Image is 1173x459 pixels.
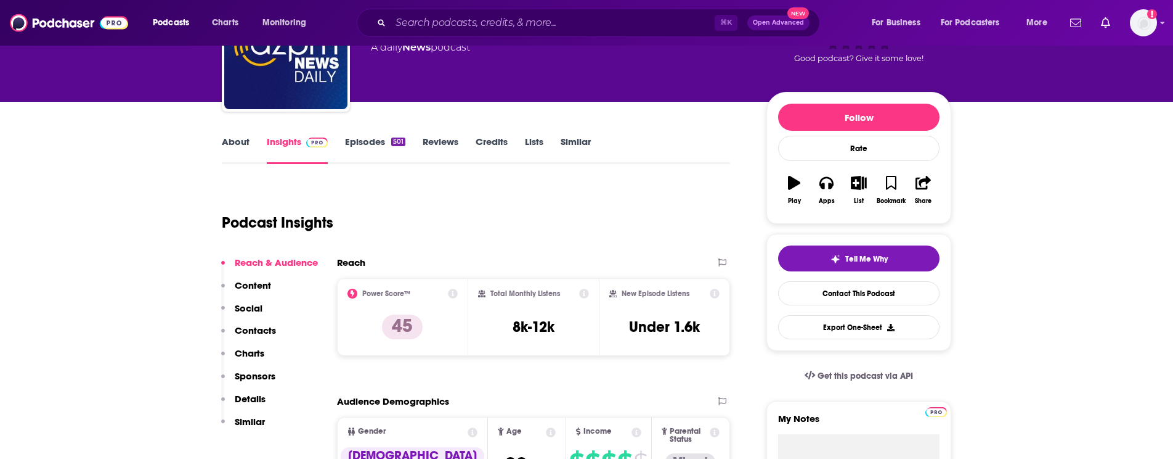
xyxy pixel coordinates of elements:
[933,13,1018,33] button: open menu
[371,40,470,55] div: A daily podcast
[221,302,262,325] button: Social
[235,416,265,428] p: Similar
[222,136,250,164] a: About
[525,136,543,164] a: Lists
[362,289,410,298] h2: Power Score™
[819,197,835,205] div: Apps
[506,428,522,436] span: Age
[778,413,940,434] label: My Notes
[337,395,449,407] h2: Audience Demographics
[845,254,888,264] span: Tell Me Why
[622,289,689,298] h2: New Episode Listens
[1065,12,1086,33] a: Show notifications dropdown
[476,136,508,164] a: Credits
[382,315,423,339] p: 45
[670,428,707,444] span: Parental Status
[254,13,322,33] button: open menu
[778,136,940,161] div: Rate
[204,13,246,33] a: Charts
[144,13,205,33] button: open menu
[872,14,920,31] span: For Business
[153,14,189,31] span: Podcasts
[1130,9,1157,36] img: User Profile
[753,20,804,26] span: Open Advanced
[235,370,275,382] p: Sponsors
[1130,9,1157,36] span: Logged in as ldigiovine
[863,13,936,33] button: open menu
[337,257,365,268] h2: Reach
[235,279,271,291] p: Content
[345,136,405,164] a: Episodes501
[830,254,840,264] img: tell me why sparkle
[391,13,715,33] input: Search podcasts, credits, & more...
[1096,12,1115,33] a: Show notifications dropdown
[795,361,923,391] a: Get this podcast via API
[1018,13,1063,33] button: open menu
[221,347,264,370] button: Charts
[262,14,306,31] span: Monitoring
[875,168,907,212] button: Bookmark
[583,428,612,436] span: Income
[778,104,940,131] button: Follow
[787,7,810,19] span: New
[391,138,405,146] div: 501
[513,318,554,336] h3: 8k-12k
[561,136,591,164] a: Similar
[221,279,271,302] button: Content
[854,197,864,205] div: List
[212,14,238,31] span: Charts
[810,168,842,212] button: Apps
[221,325,276,347] button: Contacts
[843,168,875,212] button: List
[818,371,913,381] span: Get this podcast via API
[490,289,560,298] h2: Total Monthly Listens
[221,370,275,393] button: Sponsors
[794,54,923,63] span: Good podcast? Give it some love!
[788,197,801,205] div: Play
[221,257,318,279] button: Reach & Audience
[267,136,328,164] a: InsightsPodchaser Pro
[778,315,940,339] button: Export One-Sheet
[778,168,810,212] button: Play
[925,405,947,417] a: Pro website
[235,347,264,359] p: Charts
[778,246,940,271] button: tell me why sparkleTell Me Why
[778,281,940,305] a: Contact This Podcast
[306,138,328,147] img: Podchaser Pro
[1026,14,1047,31] span: More
[222,213,333,232] h1: Podcast Insights
[235,393,266,405] p: Details
[915,197,931,205] div: Share
[1130,9,1157,36] button: Show profile menu
[368,9,832,37] div: Search podcasts, credits, & more...
[402,41,431,53] a: News
[747,15,810,30] button: Open AdvancedNew
[1147,9,1157,19] svg: Add a profile image
[358,428,386,436] span: Gender
[941,14,1000,31] span: For Podcasters
[907,168,940,212] button: Share
[925,407,947,417] img: Podchaser Pro
[423,136,458,164] a: Reviews
[235,302,262,314] p: Social
[629,318,700,336] h3: Under 1.6k
[221,416,265,439] button: Similar
[235,257,318,268] p: Reach & Audience
[877,197,906,205] div: Bookmark
[235,325,276,336] p: Contacts
[221,393,266,416] button: Details
[715,15,737,31] span: ⌘ K
[10,11,128,35] img: Podchaser - Follow, Share and Rate Podcasts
